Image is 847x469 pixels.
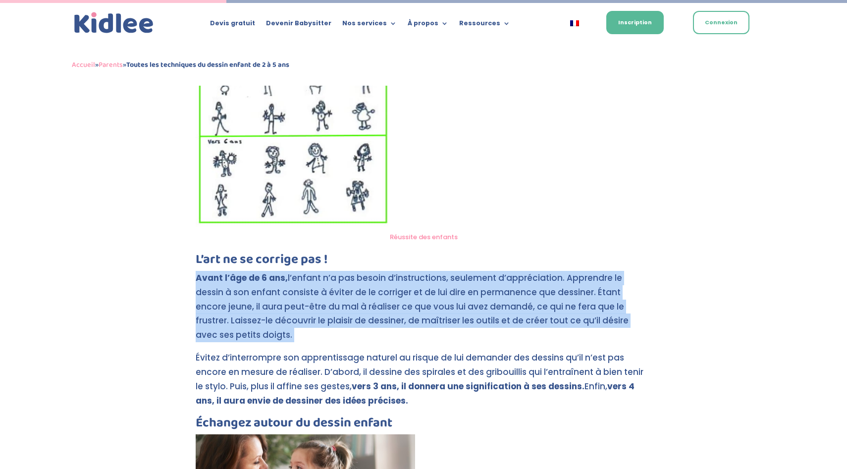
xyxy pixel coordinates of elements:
a: Parents [99,59,123,71]
a: À propos [408,20,448,31]
p: Évitez d’interrompre son apprentissage naturel au risque de lui demander des dessins qu’il n’est ... [196,351,651,417]
a: Ressources [459,20,510,31]
h3: L’art ne se corrige pas ! [196,253,651,271]
a: Connexion [693,11,749,34]
img: logo_kidlee_bleu [72,10,156,36]
h3: Échangez autour du dessin enfant [196,417,651,434]
strong: Avant l’âge de 6 ans, [196,272,288,284]
a: Kidlee Logo [72,10,156,36]
a: Devenir Babysitter [266,20,331,31]
strong: vers 4 ans, il aura envie de dessiner des idées précises. [196,380,635,407]
a: Réussite des enfants [390,232,458,242]
a: Inscription [606,11,664,34]
strong: vers 3 ans, il donnera une signification à ses dessins. [352,380,584,392]
a: Devis gratuit [210,20,255,31]
img: Français [570,20,579,26]
strong: Toutes les techniques du dessin enfant de 2 à 5 ans [126,59,289,71]
p: l’enfant n’a pas besoin d’instructions, seulement d’appréciation. Apprendre le dessin à son enfan... [196,271,651,351]
span: » » [72,59,289,71]
a: Accueil [72,59,95,71]
a: Nos services [342,20,397,31]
